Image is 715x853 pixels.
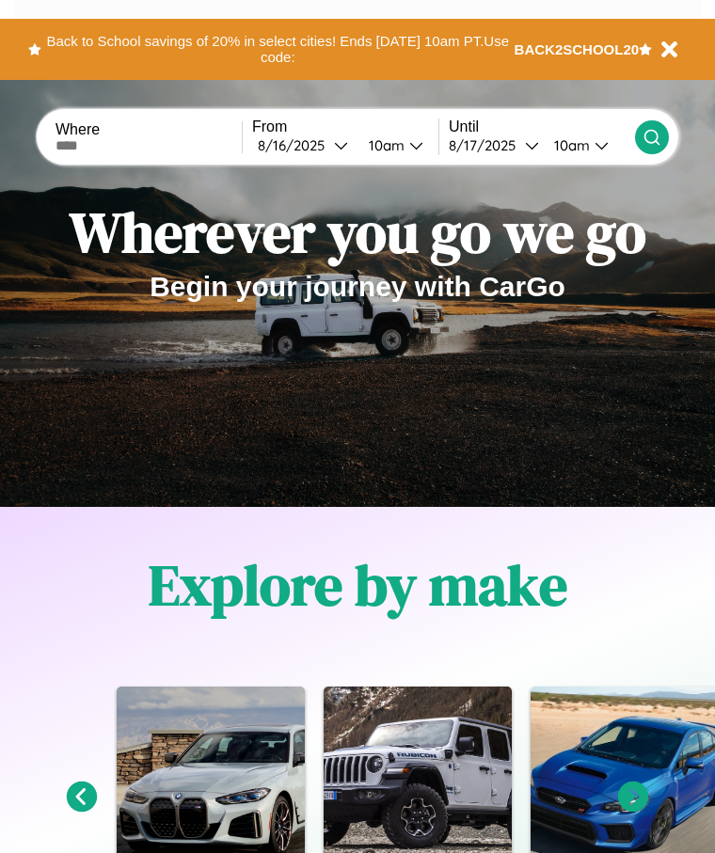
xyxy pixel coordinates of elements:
div: 10am [545,136,595,154]
label: From [252,118,438,135]
button: 10am [354,135,438,155]
label: Until [449,118,635,135]
div: 10am [359,136,409,154]
h1: Explore by make [149,546,567,624]
b: BACK2SCHOOL20 [515,41,640,57]
label: Where [56,121,242,138]
button: 10am [539,135,635,155]
button: Back to School savings of 20% in select cities! Ends [DATE] 10am PT.Use code: [41,28,515,71]
div: 8 / 17 / 2025 [449,136,525,154]
div: 8 / 16 / 2025 [258,136,334,154]
button: 8/16/2025 [252,135,354,155]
